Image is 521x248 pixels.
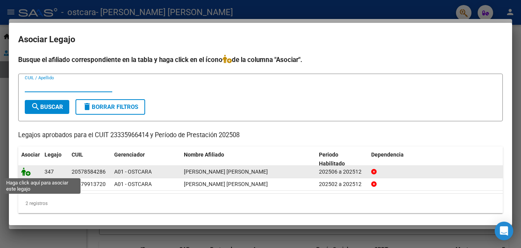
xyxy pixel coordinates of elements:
h4: Busque el afiliado correspondiente en la tabla y haga click en el ícono de la columna "Asociar". [18,55,503,65]
span: A01 - OSTCARA [114,169,152,175]
span: BELTRAME GAEL NICOLAS [184,181,268,187]
div: 2 registros [18,194,503,213]
h2: Asociar Legajo [18,32,503,47]
span: Gerenciador [114,152,145,158]
span: Legajo [45,152,62,158]
span: Nombre Afiliado [184,152,224,158]
datatable-header-cell: Periodo Habilitado [316,146,368,172]
button: Buscar [25,100,69,114]
mat-icon: delete [82,102,92,111]
div: 202506 a 202512 [319,167,365,176]
span: Borrar Filtros [82,103,138,110]
p: Legajos aprobados para el CUIT 23335966414 y Período de Prestación 202508 [18,131,503,140]
datatable-header-cell: Asociar [18,146,41,172]
datatable-header-cell: Dependencia [368,146,503,172]
button: Borrar Filtros [75,99,145,115]
datatable-header-cell: Legajo [41,146,69,172]
span: 347 [45,169,54,175]
datatable-header-cell: Nombre Afiliado [181,146,316,172]
datatable-header-cell: Gerenciador [111,146,181,172]
span: Buscar [31,103,63,110]
div: 20579913720 [72,180,106,189]
span: 381 [45,181,54,187]
div: 202502 a 202512 [319,180,365,189]
span: Asociar [21,152,40,158]
mat-icon: search [31,102,40,111]
span: A01 - OSTCARA [114,181,152,187]
span: Periodo Habilitado [319,152,345,167]
div: 20578584286 [72,167,106,176]
div: Open Intercom Messenger [495,222,513,240]
span: Dependencia [371,152,404,158]
datatable-header-cell: CUIL [69,146,111,172]
span: PRADO JUAN CRUZ [184,169,268,175]
span: CUIL [72,152,83,158]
